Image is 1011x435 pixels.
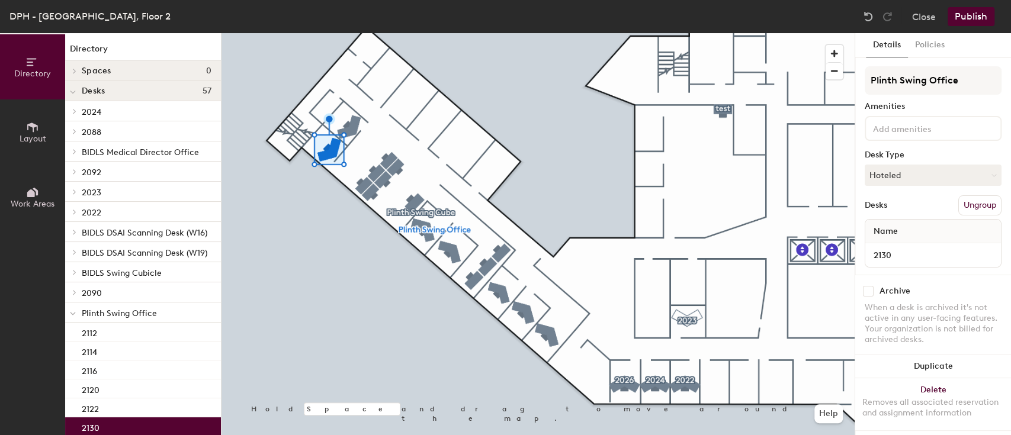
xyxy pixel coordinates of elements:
[82,127,101,137] span: 2088
[82,188,101,198] span: 2023
[855,378,1011,430] button: DeleteRemoves all associated reservation and assignment information
[82,167,101,178] span: 2092
[865,201,887,210] div: Desks
[880,286,910,296] div: Archive
[814,404,843,423] button: Help
[82,288,102,298] span: 2090
[82,228,207,238] span: BIDLS DSAI Scanning Desk (W16)
[82,248,207,258] span: BIDLS DSAI Scanning Desk (W19)
[82,420,100,433] p: 2130
[82,325,97,339] p: 2112
[868,221,904,242] span: Name
[948,7,994,26] button: Publish
[11,199,54,209] span: Work Areas
[865,150,1002,160] div: Desk Type
[82,268,162,278] span: BIDLS Swing Cubicle
[865,165,1002,186] button: Hoteled
[82,107,101,117] span: 2024
[865,102,1002,111] div: Amenities
[9,9,171,24] div: DPH - [GEOGRAPHIC_DATA], Floor 2
[82,208,101,218] span: 2022
[958,195,1002,215] button: Ungroup
[908,33,952,57] button: Policies
[82,147,199,157] span: BIDLS Medical Director Office
[82,308,157,318] span: Plinth Swing Office
[862,11,874,22] img: Undo
[82,86,105,96] span: Desks
[865,302,1002,345] div: When a desk is archived it's not active in any user-facing features. Your organization is not bil...
[871,121,977,135] input: Add amenities
[14,69,51,79] span: Directory
[881,11,893,22] img: Redo
[20,134,46,144] span: Layout
[855,355,1011,378] button: Duplicate
[202,86,211,96] span: 57
[82,344,97,357] p: 2114
[868,247,999,263] input: Unnamed desk
[82,401,99,414] p: 2122
[82,382,100,395] p: 2120
[82,66,111,76] span: Spaces
[912,7,936,26] button: Close
[65,43,221,61] h1: Directory
[82,363,97,376] p: 2116
[862,397,1004,418] div: Removes all associated reservation and assignment information
[206,66,211,76] span: 0
[866,33,908,57] button: Details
